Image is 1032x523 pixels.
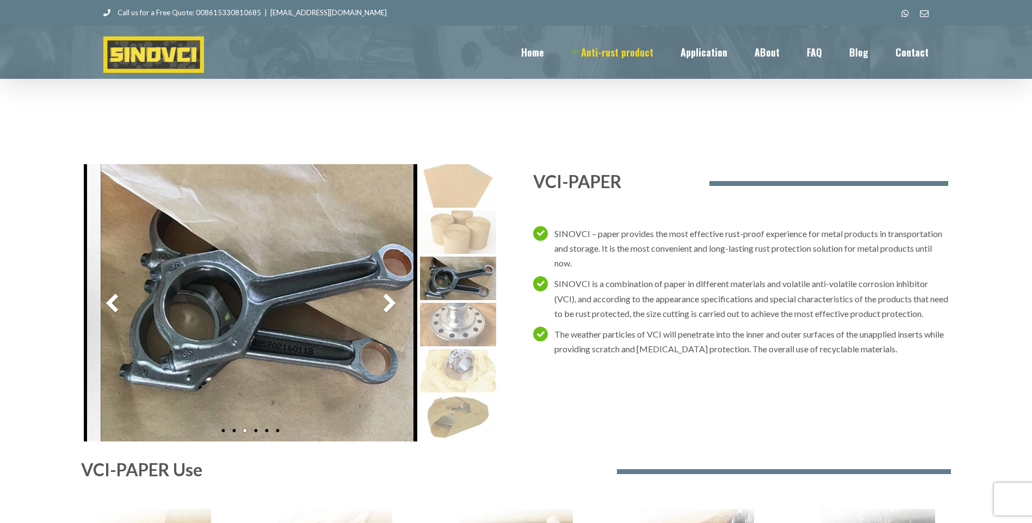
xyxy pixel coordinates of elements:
[521,47,544,57] span: Home
[533,171,622,192] span: VCI-PAPER
[755,47,780,57] span: ABout
[521,26,929,78] nav: Main Menu
[681,47,727,57] span: Application
[849,26,868,78] a: Blog
[807,47,822,57] span: FAQ
[807,26,822,78] a: FAQ
[521,26,544,78] a: Home
[81,459,202,480] span: VCI-PAPER Use
[581,47,653,57] span: Anti-rust product
[895,26,929,78] a: Contact
[895,47,929,57] span: Contact
[103,8,261,17] a: Call us for a Free Quote: 008615330810685
[571,26,653,78] a: Anti-rust product
[849,47,868,57] span: Blog
[755,26,780,78] a: ABout
[554,226,949,271] p: SINOVCI – paper provides the most effective rust-proof experience for metal products in transport...
[270,8,387,17] a: [EMAIL_ADDRESS][DOMAIN_NAME]
[554,327,949,356] p: The weather particles of VCI will penetrate into the inner and outer surfaces of the unapplied in...
[681,26,727,78] a: Application
[103,36,204,73] img: SINOVCI Logo
[554,276,949,321] p: SINOVCI is a combination of paper in different materials and volatile anti-volatile corrosion inh...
